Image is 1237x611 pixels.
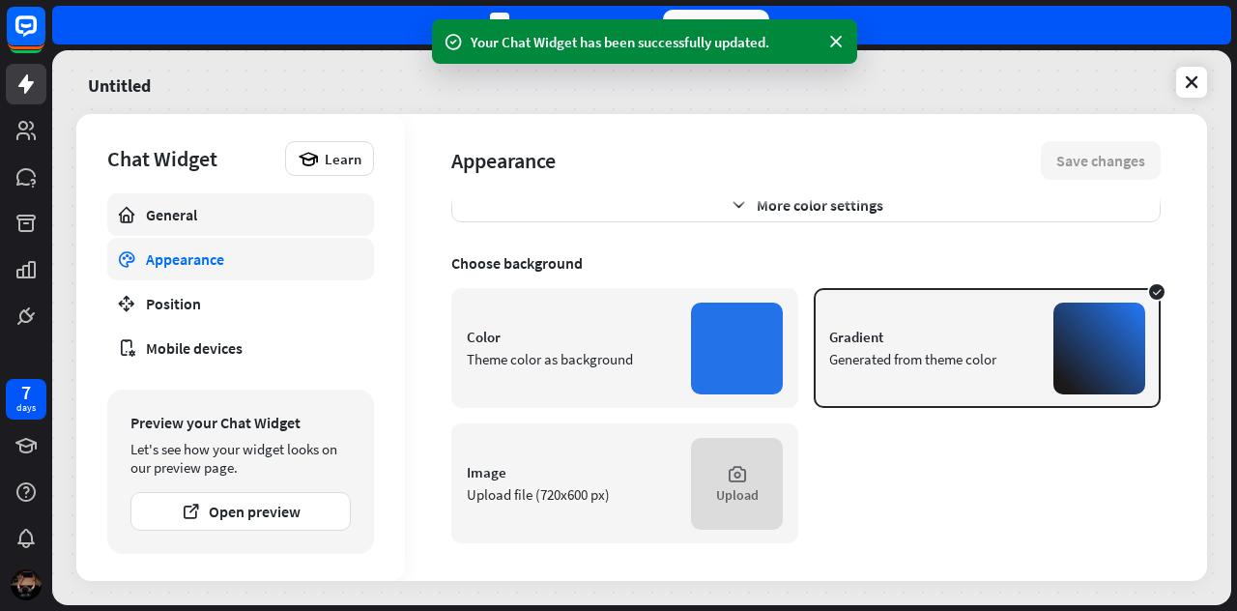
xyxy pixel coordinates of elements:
[451,253,1161,273] div: Choose background
[146,338,335,358] div: Mobile devices
[130,413,351,432] div: Preview your Chat Widget
[467,463,676,481] div: Image
[467,350,676,368] div: Theme color as background
[467,328,676,346] div: Color
[107,145,275,172] div: Chat Widget
[107,282,374,325] a: Position
[716,486,759,504] div: Upload
[107,193,374,236] a: General
[6,379,46,420] a: 7 days
[325,150,361,168] span: Learn
[16,401,36,415] div: days
[21,384,31,401] div: 7
[1041,141,1161,180] button: Save changes
[15,8,73,66] button: Open LiveChat chat widget
[471,32,819,52] div: Your Chat Widget has been successfully updated.
[88,62,151,102] a: Untitled
[146,294,335,313] div: Position
[490,13,509,39] div: 7
[146,205,335,224] div: General
[130,492,351,531] button: Open preview
[107,327,374,369] a: Mobile devices
[663,10,769,41] div: Upgrade now
[490,13,647,39] div: days left in your trial.
[829,350,1038,368] div: Generated from theme color
[829,328,1038,346] div: Gradient
[107,371,374,414] a: Greetings
[467,485,676,504] div: Upload file (720x600 px)
[107,238,374,280] a: Appearance
[451,147,1041,174] div: Appearance
[130,440,351,477] div: Let's see how your widget looks on our preview page.
[146,249,335,269] div: Appearance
